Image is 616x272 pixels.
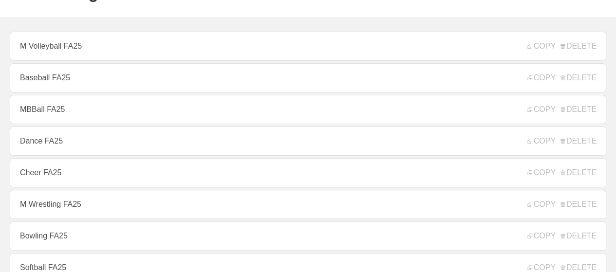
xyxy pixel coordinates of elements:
span: COPY [527,42,555,51]
a: M Wrestling FA25 [10,190,606,219]
a: MBBall FA25 [10,95,606,124]
span: COPY [527,137,555,145]
span: DELETE [560,168,597,177]
span: COPY [527,105,555,114]
a: M Volleyball FA25 [10,32,606,61]
a: Bowling FA25 [10,221,606,251]
span: DELETE [560,263,597,272]
span: DELETE [560,105,597,114]
span: COPY [527,232,555,240]
span: DELETE [560,232,597,240]
a: Baseball FA25 [10,63,606,92]
iframe: Chat Widget [567,225,616,272]
span: COPY [527,200,555,209]
a: Dance FA25 [10,127,606,156]
span: COPY [527,168,555,177]
span: DELETE [560,137,597,145]
span: COPY [527,263,555,272]
span: DELETE [560,42,597,51]
span: DELETE [560,200,597,209]
span: COPY [527,73,555,82]
a: Cheer FA25 [10,158,606,187]
span: DELETE [560,73,597,82]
